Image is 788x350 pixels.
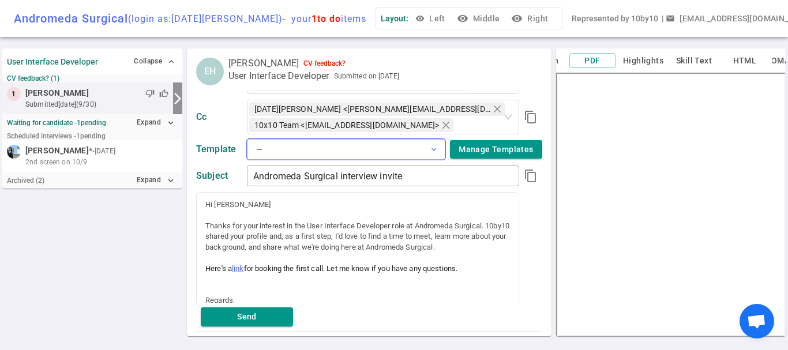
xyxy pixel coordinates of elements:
[519,164,542,187] button: Copy value
[25,99,168,110] small: submitted [DATE] (9/30)
[14,12,366,25] div: Andromeda Surgical
[196,111,242,123] div: Cc
[25,157,87,167] span: 2nd screen on 10/9
[415,14,425,23] span: visibility
[228,58,299,69] span: [PERSON_NAME]
[429,145,438,154] span: expand_more
[455,8,504,29] button: visibilityMiddle
[145,89,155,98] span: thumb_down
[493,104,502,114] span: close
[256,142,262,157] div: —
[519,106,542,129] button: Copy value
[312,13,341,24] span: 1 to do
[381,14,408,23] span: Layout:
[128,13,283,24] span: (login as: [DATE][PERSON_NAME] )
[740,304,774,338] div: Chat abierto
[7,57,98,66] strong: User Interface Developer
[450,140,542,159] button: Manage Templates
[511,13,523,24] i: visibility
[556,73,786,336] iframe: candidate_document_preview__iframe
[303,59,346,67] div: CV feedback?
[7,119,106,127] strong: Waiting for candidate - 1 pending
[7,132,106,140] small: Scheduled interviews - 1 pending
[509,8,553,29] button: visibilityRight
[671,54,717,68] button: Skill Text
[159,89,168,98] span: thumb_up
[25,87,89,99] span: [PERSON_NAME]
[413,8,450,29] button: Left
[232,264,244,273] a: link
[247,139,445,160] button: —
[167,57,176,66] span: expand_less
[457,13,468,24] i: visibility
[205,264,232,273] span: Here's a
[205,295,510,306] div: Regards,
[7,87,21,101] div: 1
[7,145,21,159] img: c71242d41979be291fd4fc4e6bf8b5af
[7,176,44,185] small: Archived ( 2 )
[134,114,178,131] button: Expandexpand_more
[569,53,616,69] button: PDF
[441,121,451,130] span: close
[283,13,366,24] span: - your items
[620,54,666,68] button: Highlights
[196,170,242,182] div: Subject
[334,70,399,82] span: Submitted on [DATE]
[134,172,178,189] button: Expandexpand_more
[7,74,178,82] small: CV feedback? (1)
[25,145,89,157] span: [PERSON_NAME]
[166,118,176,128] i: expand_more
[524,169,538,183] i: content_copy
[171,92,185,106] i: arrow_forward_ios
[205,221,510,253] div: Thanks for your interest in the User Interface Developer role at Andromeda Surgical. 10by10 share...
[666,14,675,23] span: email
[524,110,538,124] i: content_copy
[131,53,178,70] button: Collapse
[205,200,510,210] div: Hi [PERSON_NAME]
[196,144,242,155] div: Template
[244,264,458,273] span: for booking the first call. Let me know if you have any questions.
[249,102,505,116] span: Kartik Tiwari <kartik@andromedasurgical.com>
[228,70,329,82] span: User Interface Developer
[196,58,224,85] div: EH
[247,167,519,185] input: Type to edit
[166,175,176,186] i: expand_more
[201,308,293,327] button: Send
[254,119,439,131] span: 10x10 Team <[EMAIL_ADDRESS][DOMAIN_NAME]>
[92,146,115,156] small: - [DATE]
[249,118,453,132] span: 10x10 Team <recruiter@10by10.io>
[722,54,768,68] button: HTML
[254,103,490,115] span: [DATE][PERSON_NAME] <[PERSON_NAME][EMAIL_ADDRESS][DOMAIN_NAME]>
